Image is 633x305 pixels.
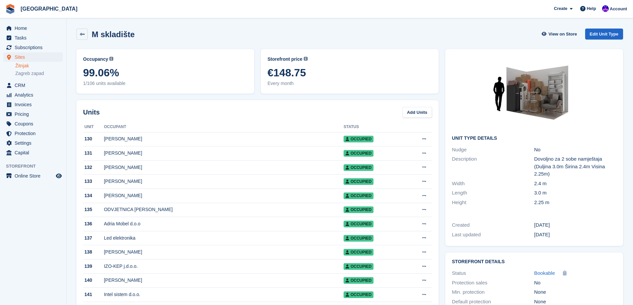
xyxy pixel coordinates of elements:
[534,269,555,277] a: Bookable
[534,155,616,178] div: Dovoljno za 2 sobe namještaja (Duljina 3.0m Širina 2.4m Visina 2.25m)
[83,206,104,213] div: 135
[3,138,63,148] a: menu
[541,29,580,39] a: View on Store
[344,291,373,298] span: Occupied
[344,277,373,284] span: Occupied
[104,249,344,256] div: [PERSON_NAME]
[3,43,63,52] a: menu
[109,57,113,61] img: icon-info-grey-7440780725fd019a000dd9b08b2336e03edf1995a4989e88bcd33f0948082b44.svg
[452,180,534,188] div: Width
[534,180,616,188] div: 2.4 m
[3,148,63,157] a: menu
[452,269,534,277] div: Status
[344,221,373,227] span: Occupied
[83,178,104,185] div: 133
[452,259,616,265] h2: Storefront Details
[344,122,405,132] th: Status
[104,150,344,157] div: [PERSON_NAME]
[83,150,104,157] div: 131
[534,270,555,276] span: Bookable
[83,56,108,63] span: Occupancy
[452,146,534,154] div: Nudge
[452,279,534,287] div: Protection sales
[104,178,344,185] div: [PERSON_NAME]
[104,235,344,242] div: Led elektronika
[534,231,616,239] div: [DATE]
[344,192,373,199] span: Occupied
[104,192,344,199] div: [PERSON_NAME]
[452,199,534,206] div: Height
[104,164,344,171] div: [PERSON_NAME]
[267,67,432,79] span: €148.75
[104,263,344,270] div: IZO-KEP j.d.o.o.
[452,136,616,141] h2: Unit Type details
[3,171,63,181] a: menu
[83,277,104,284] div: 140
[15,110,54,119] span: Pricing
[104,122,344,132] th: Occupant
[83,263,104,270] div: 139
[3,24,63,33] a: menu
[83,80,248,87] span: 1/106 units available
[452,231,534,239] div: Last updated
[534,189,616,197] div: 3.0 m
[3,90,63,100] a: menu
[15,129,54,138] span: Protection
[3,33,63,42] a: menu
[104,135,344,142] div: [PERSON_NAME]
[452,288,534,296] div: Min. protection
[15,43,54,52] span: Subscriptions
[83,164,104,171] div: 132
[344,164,373,171] span: Occupied
[554,5,567,12] span: Create
[3,81,63,90] a: menu
[3,110,63,119] a: menu
[15,33,54,42] span: Tasks
[15,81,54,90] span: CRM
[104,206,344,213] div: ODVJETNICA [PERSON_NAME]
[83,291,104,298] div: 141
[3,119,63,128] a: menu
[83,135,104,142] div: 130
[549,31,577,38] span: View on Store
[15,90,54,100] span: Analytics
[402,107,432,118] a: Add Units
[83,107,100,117] h2: Units
[344,249,373,256] span: Occupied
[534,279,616,287] div: No
[6,163,66,170] span: Storefront
[534,288,616,296] div: None
[83,67,248,79] span: 99.06%
[15,63,63,69] a: Žitnjak
[15,70,63,77] a: Zagreb zapad
[104,277,344,284] div: [PERSON_NAME]
[92,30,135,39] h2: M skladište
[15,138,54,148] span: Settings
[83,235,104,242] div: 137
[15,171,54,181] span: Online Store
[104,291,344,298] div: Intel sistem d.o.o.
[452,155,534,178] div: Description
[452,189,534,197] div: Length
[83,249,104,256] div: 138
[534,199,616,206] div: 2.25 m
[15,119,54,128] span: Coupons
[452,221,534,229] div: Created
[15,52,54,62] span: Sites
[15,24,54,33] span: Home
[3,129,63,138] a: menu
[5,4,15,14] img: stora-icon-8386f47178a22dfd0bd8f6a31ec36ba5ce8667c1dd55bd0f319d3a0aa187defe.svg
[534,221,616,229] div: [DATE]
[83,122,104,132] th: Unit
[344,178,373,185] span: Occupied
[267,56,302,63] span: Storefront price
[534,146,616,154] div: No
[83,220,104,227] div: 136
[344,136,373,142] span: Occupied
[3,100,63,109] a: menu
[15,100,54,109] span: Invoices
[344,263,373,270] span: Occupied
[3,52,63,62] a: menu
[344,235,373,242] span: Occupied
[344,206,373,213] span: Occupied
